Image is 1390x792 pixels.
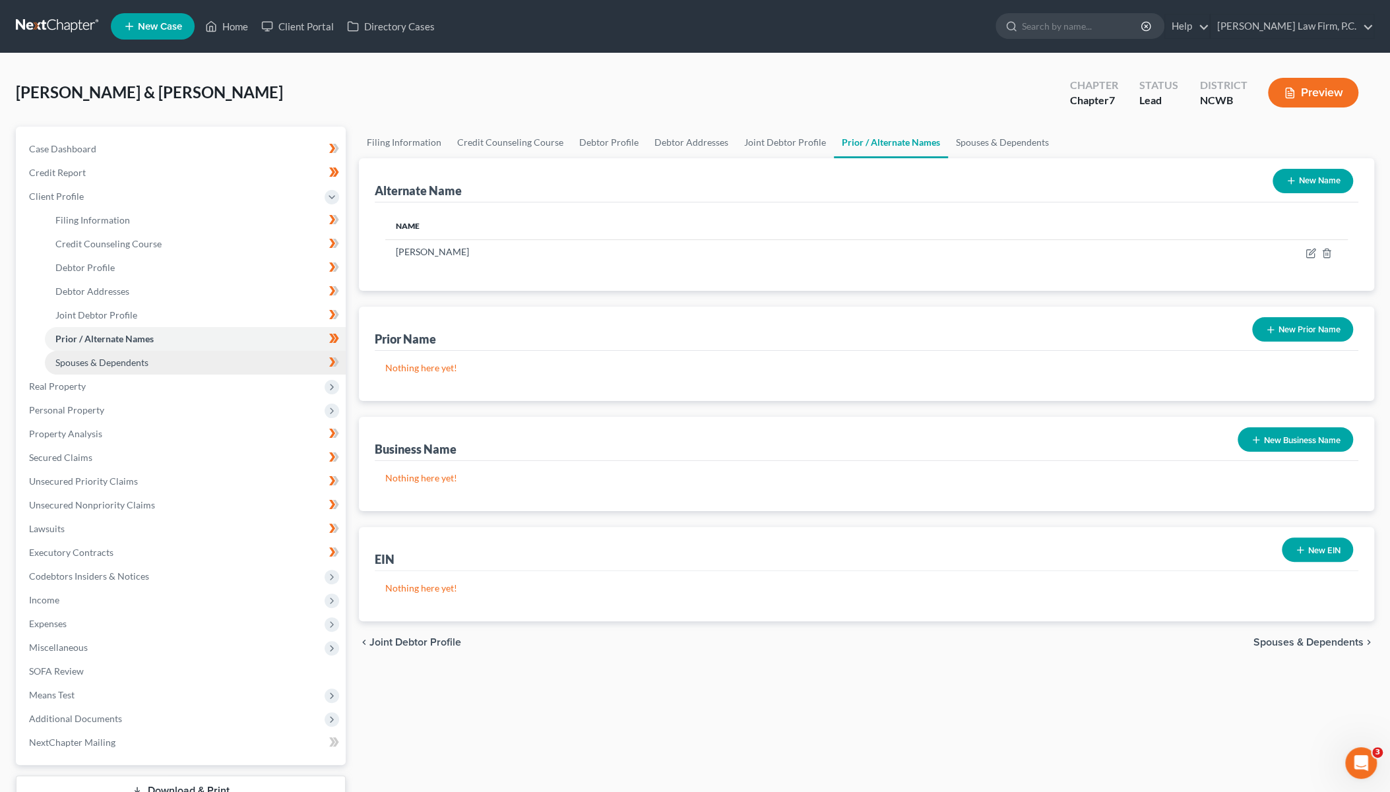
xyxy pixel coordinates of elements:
span: Income [29,594,59,605]
span: Joint Debtor Profile [369,637,461,648]
span: Credit Report [29,167,86,178]
span: Executory Contracts [29,547,113,558]
p: Nothing here yet! [385,582,1348,595]
a: Home [199,15,255,38]
div: Chapter [1070,93,1118,108]
a: Spouses & Dependents [45,351,346,375]
a: Help [1165,15,1209,38]
a: Spouses & Dependents [948,127,1057,158]
span: Debtor Addresses [55,286,129,297]
span: Case Dashboard [29,143,96,154]
a: Filing Information [359,127,449,158]
a: Credit Report [18,161,346,185]
a: Case Dashboard [18,137,346,161]
button: Preview [1268,78,1358,107]
div: EIN [375,551,395,567]
span: SOFA Review [29,665,84,677]
span: Credit Counseling Course [55,238,162,249]
button: New Name [1273,169,1353,193]
button: Spouses & Dependents chevron_right [1253,637,1374,648]
span: Property Analysis [29,428,102,439]
p: Nothing here yet! [385,361,1348,375]
span: Unsecured Priority Claims [29,475,138,487]
div: NCWB [1199,93,1247,108]
span: Filing Information [55,214,130,226]
a: Credit Counseling Course [45,232,346,256]
span: 3 [1372,747,1383,758]
a: Debtor Addresses [647,127,736,158]
a: Prior / Alternate Names [834,127,948,158]
span: Secured Claims [29,452,92,463]
span: Unsecured Nonpriority Claims [29,499,155,510]
span: Spouses & Dependents [55,357,148,368]
button: chevron_left Joint Debtor Profile [359,637,461,648]
input: Search by name... [1022,14,1143,38]
a: Joint Debtor Profile [736,127,834,158]
p: Nothing here yet! [385,472,1348,485]
iframe: Intercom live chat [1345,747,1377,779]
td: [PERSON_NAME] [385,239,1003,264]
a: NextChapter Mailing [18,731,346,754]
span: Personal Property [29,404,104,415]
a: Debtor Profile [571,127,647,158]
span: Lawsuits [29,523,65,534]
a: Lawsuits [18,517,346,541]
th: Name [385,213,1003,239]
span: Joint Debtor Profile [55,309,137,320]
div: Prior Name [375,331,436,347]
a: Property Analysis [18,422,346,446]
a: Unsecured Nonpriority Claims [18,493,346,517]
a: [PERSON_NAME] Law Firm, P.C. [1211,15,1374,38]
span: Codebtors Insiders & Notices [29,570,149,582]
span: Client Profile [29,191,84,202]
span: Debtor Profile [55,262,115,273]
a: Prior / Alternate Names [45,327,346,351]
span: Spouses & Dependents [1253,637,1364,648]
a: SOFA Review [18,659,346,683]
span: 7 [1109,94,1115,106]
a: Executory Contracts [18,541,346,564]
div: Status [1139,78,1178,93]
button: New Prior Name [1252,317,1353,342]
div: District [1199,78,1247,93]
span: Real Property [29,381,86,392]
i: chevron_left [359,637,369,648]
a: Secured Claims [18,446,346,470]
span: Expenses [29,618,67,629]
div: Lead [1139,93,1178,108]
i: chevron_right [1364,637,1374,648]
div: Chapter [1070,78,1118,93]
a: Client Portal [255,15,340,38]
button: New Business Name [1238,427,1353,452]
span: NextChapter Mailing [29,737,115,748]
span: Means Test [29,689,75,700]
a: Unsecured Priority Claims [18,470,346,493]
a: Directory Cases [340,15,441,38]
span: Prior / Alternate Names [55,333,154,344]
span: Miscellaneous [29,642,88,653]
a: Joint Debtor Profile [45,303,346,327]
a: Filing Information [45,208,346,232]
button: New EIN [1282,537,1353,562]
span: New Case [138,22,182,32]
a: Debtor Addresses [45,280,346,303]
a: Credit Counseling Course [449,127,571,158]
span: Additional Documents [29,713,122,724]
div: Alternate Name [375,183,462,198]
a: Debtor Profile [45,256,346,280]
span: [PERSON_NAME] & [PERSON_NAME] [16,82,283,102]
div: Business Name [375,441,457,457]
